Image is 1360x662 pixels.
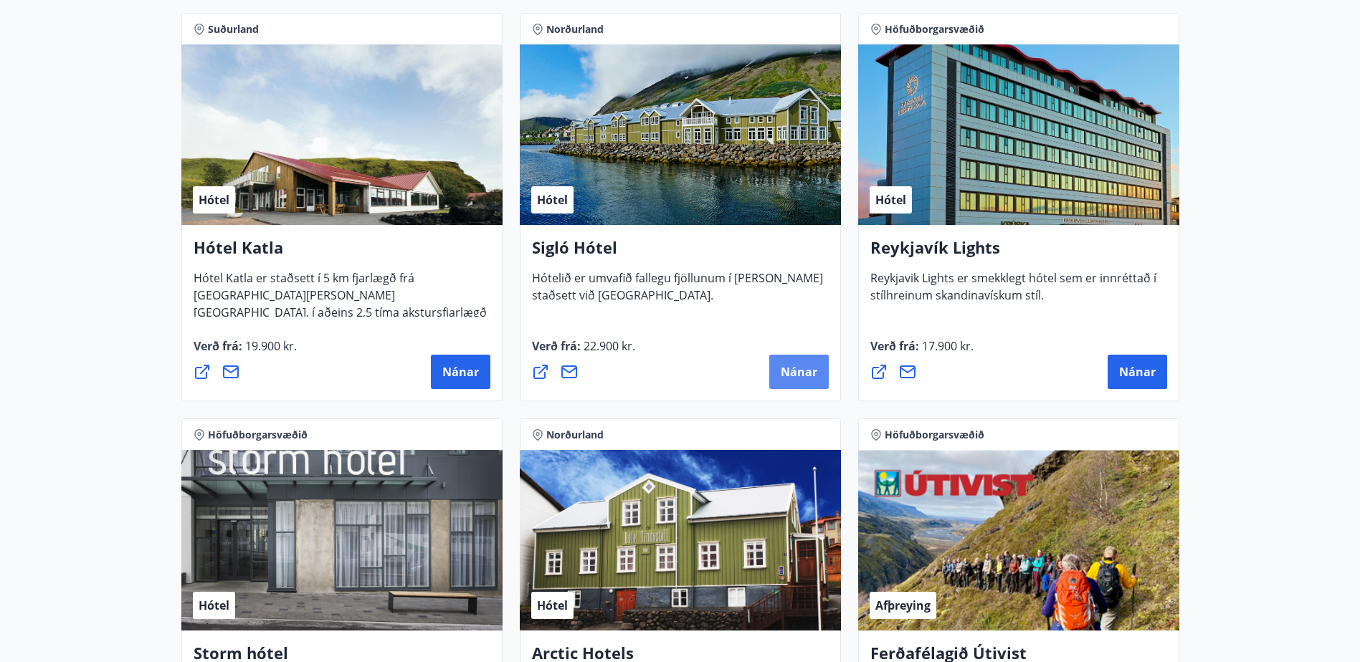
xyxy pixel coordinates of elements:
[769,355,829,389] button: Nánar
[208,428,308,442] span: Höfuðborgarsvæðið
[581,338,635,354] span: 22.900 kr.
[870,236,1167,269] h4: Reykjavík Lights
[532,236,829,269] h4: Sigló Hótel
[875,192,906,208] span: Hótel
[199,598,229,613] span: Hótel
[870,270,1156,315] span: Reykjavik Lights er smekklegt hótel sem er innréttað í stílhreinum skandinavískum stíl.
[199,192,229,208] span: Hótel
[1108,355,1167,389] button: Nánar
[532,338,635,365] span: Verð frá :
[1119,364,1156,380] span: Nánar
[885,22,984,37] span: Höfuðborgarsvæðið
[194,270,487,349] span: Hótel Katla er staðsett í 5 km fjarlægð frá [GEOGRAPHIC_DATA][PERSON_NAME][GEOGRAPHIC_DATA], í að...
[208,22,259,37] span: Suðurland
[537,598,568,613] span: Hótel
[194,338,297,365] span: Verð frá :
[870,338,974,365] span: Verð frá :
[546,428,604,442] span: Norðurland
[885,428,984,442] span: Höfuðborgarsvæðið
[546,22,604,37] span: Norðurland
[431,355,490,389] button: Nánar
[919,338,974,354] span: 17.900 kr.
[194,236,490,269] h4: Hótel Katla
[532,270,823,315] span: Hótelið er umvafið fallegu fjöllunum í [PERSON_NAME] staðsett við [GEOGRAPHIC_DATA].
[242,338,297,354] span: 19.900 kr.
[781,364,817,380] span: Nánar
[875,598,931,613] span: Afþreying
[537,192,568,208] span: Hótel
[442,364,479,380] span: Nánar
